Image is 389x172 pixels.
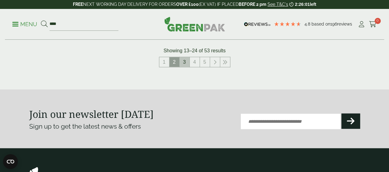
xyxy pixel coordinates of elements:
[358,21,365,27] i: My Account
[268,2,288,7] a: See T&C's
[369,20,377,29] a: 0
[310,2,316,7] span: left
[29,107,154,121] strong: Join our newsletter [DATE]
[312,22,330,26] span: Based on
[169,57,179,67] span: 2
[330,22,337,26] span: 196
[12,21,37,28] p: Menu
[12,21,37,27] a: Menu
[239,2,266,7] strong: BEFORE 2 pm
[164,17,225,31] img: GreenPak Supplies
[190,57,200,67] a: 4
[3,154,18,169] button: Open CMP widget
[73,2,83,7] strong: FREE
[29,122,178,131] p: Sign up to get the latest news & offers
[176,2,199,7] strong: OVER £100
[164,47,226,54] p: Showing 13–24 of 53 results
[180,57,189,67] a: 3
[369,21,377,27] i: Cart
[244,22,271,26] img: REVIEWS.io
[159,57,169,67] a: 1
[200,57,210,67] a: 5
[295,2,310,7] span: 2:26:01
[274,21,301,27] div: 4.79 Stars
[337,22,352,26] span: reviews
[304,22,312,26] span: 4.8
[375,18,381,24] span: 0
